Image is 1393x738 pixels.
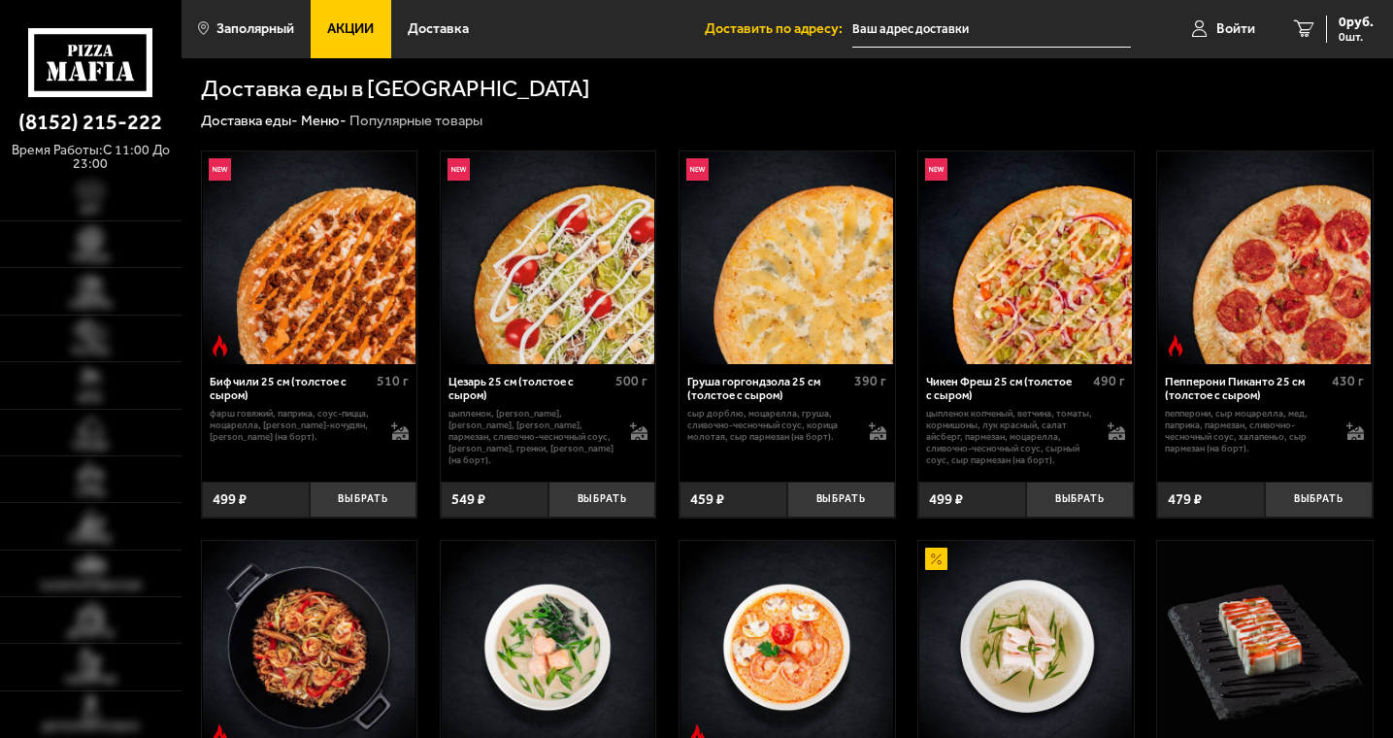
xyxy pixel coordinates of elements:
button: Выбрать [1265,482,1373,518]
p: цыпленок копченый, ветчина, томаты, корнишоны, лук красный, салат айсберг, пармезан, моцарелла, с... [926,408,1093,466]
a: НовинкаЦезарь 25 см (толстое с сыром) [441,151,656,364]
span: 430 г [1332,373,1364,389]
button: Выбрать [310,482,417,518]
a: Меню- [301,112,347,129]
img: Чикен Фреш 25 см (толстое с сыром) [919,151,1132,364]
div: Цезарь 25 см (толстое с сыром) [448,375,611,403]
span: 499 ₽ [213,492,247,507]
img: Острое блюдо [1165,335,1186,356]
span: Акции [327,22,374,36]
span: Доставка [408,22,469,36]
span: 0 шт. [1339,31,1374,43]
button: Выбрать [1026,482,1134,518]
a: Доставка еды- [201,112,298,129]
p: пепперони, сыр Моцарелла, мед, паприка, пармезан, сливочно-чесночный соус, халапеньо, сыр пармеза... [1165,408,1332,454]
div: Пепперони Пиканто 25 см (толстое с сыром) [1165,375,1327,403]
img: Цезарь 25 см (толстое с сыром) [442,151,654,364]
button: Выбрать [548,482,656,518]
button: Выбрать [787,482,895,518]
img: Акционный [925,548,946,569]
p: сыр дорблю, моцарелла, груша, сливочно-чесночный соус, корица молотая, сыр пармезан (на борт). [687,408,854,443]
img: Острое блюдо [209,335,230,356]
div: Биф чили 25 см (толстое с сыром) [210,375,372,403]
span: Заполярный [216,22,294,36]
span: 490 г [1093,373,1125,389]
img: Новинка [209,158,230,180]
p: цыпленок, [PERSON_NAME], [PERSON_NAME], [PERSON_NAME], пармезан, сливочно-чесночный соус, [PERSON... [448,408,615,466]
span: 479 ₽ [1168,492,1202,507]
img: Новинка [686,158,708,180]
img: Новинка [925,158,946,180]
div: Груша горгондзола 25 см (толстое с сыром) [687,375,849,403]
span: 499 ₽ [929,492,963,507]
span: 549 ₽ [451,492,485,507]
span: 459 ₽ [690,492,724,507]
span: 510 г [377,373,409,389]
span: Войти [1216,22,1255,36]
span: 0 руб. [1339,16,1374,29]
span: 500 г [615,373,647,389]
div: Популярные товары [349,112,482,130]
img: Биф чили 25 см (толстое с сыром) [203,151,415,364]
a: НовинкаОстрое блюдоБиф чили 25 см (толстое с сыром) [202,151,417,364]
p: фарш говяжий, паприка, соус-пицца, моцарелла, [PERSON_NAME]-кочудян, [PERSON_NAME] (на борт). [210,408,377,443]
h1: Доставка еды в [GEOGRAPHIC_DATA] [201,78,590,101]
img: Пепперони Пиканто 25 см (толстое с сыром) [1158,151,1371,364]
a: НовинкаГруша горгондзола 25 см (толстое с сыром) [680,151,895,364]
span: 390 г [854,373,886,389]
img: Новинка [448,158,469,180]
div: Чикен Фреш 25 см (толстое с сыром) [926,375,1088,403]
a: Острое блюдоПепперони Пиканто 25 см (толстое с сыром) [1157,151,1373,364]
input: Ваш адрес доставки [852,12,1131,48]
img: Груша горгондзола 25 см (толстое с сыром) [680,151,893,364]
span: Доставить по адресу: [705,22,852,36]
a: НовинкаЧикен Фреш 25 см (толстое с сыром) [918,151,1134,364]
